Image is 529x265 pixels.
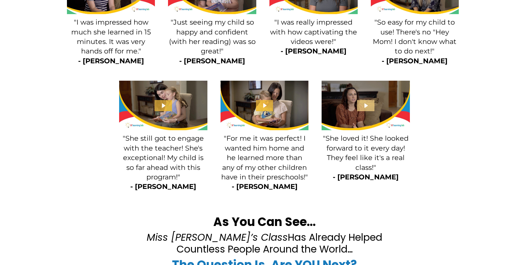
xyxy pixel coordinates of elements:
span: "Just seeing my child so happy and confident (with her reading) was so great!" [169,18,256,55]
strong: As You Can See… [213,214,316,230]
button: Play Video: file-uploads/sites/2147505858/video/13210e-6145-1a5f-df2d-cbaea2fe1f83_Video_6.mp4 [256,100,273,111]
span: "She still got to engage with the teacher! She's exceptional! My child is so far ahead with this ... [123,134,204,181]
span: - [PERSON_NAME] [130,182,196,191]
b: - [PERSON_NAME] [78,57,144,65]
span: "For me it was perfect! I wanted him home and he learned more than any of my other children have ... [221,134,308,181]
button: Play Video: file-uploads/sites/2147505858/video/20f0f2-4cb2-b88a-2282-870527155ceb_Video_7.mp4 [357,100,374,111]
span: "I was impressed how much she learned in 15 minutes. It was very hands off for me." [71,18,151,55]
span: "She loved it! She looked forward to it every day! They feel like it's a real class!" [323,134,409,171]
span: Has Already Helped Countless People Around the World… [147,230,382,256]
span: "So easy for my child to use! There's no "Hey Mom! I don't know what to do next!" [373,18,456,55]
b: - [PERSON_NAME] [333,173,399,181]
b: - [PERSON_NAME] [382,57,448,65]
b: - [PERSON_NAME] [281,47,347,55]
em: Miss [PERSON_NAME]’s Class [147,230,288,244]
b: - [PERSON_NAME] [232,182,298,191]
b: - [PERSON_NAME] [179,57,245,65]
button: Play Video: file-uploads/sites/2147505858/video/78cd27-6740-b0f-78e4-b38415cac28d_Video_5.mp4 [155,100,172,111]
span: "I was really impressed with how captivating the videos were!" [270,18,357,46]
